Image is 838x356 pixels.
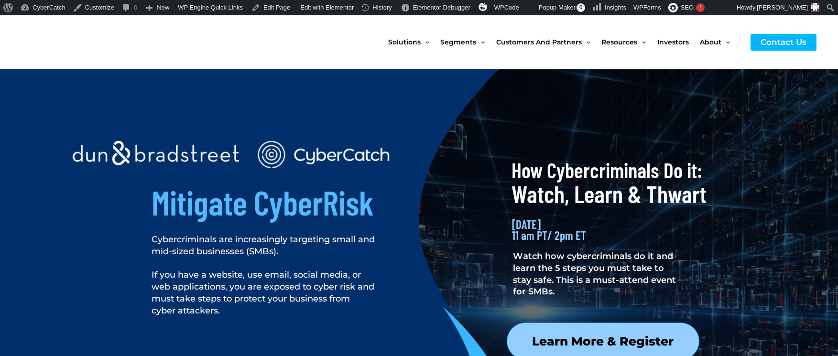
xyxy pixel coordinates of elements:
[388,22,421,62] span: Solutions
[681,4,694,11] span: SEO
[757,4,808,11] span: [PERSON_NAME]
[577,3,585,12] span: 0
[657,22,700,62] a: Investors
[512,219,686,241] h2: [DATE] 11 am PT/ 2pm ET
[152,180,433,224] h2: Mitigate CyberRisk
[751,34,816,51] a: Contact Us
[637,22,646,62] span: Menu Toggle
[512,178,712,209] h2: Watch, Learn & Thwart
[300,4,354,11] span: Edit with Elementor
[601,22,637,62] span: Resources
[476,22,485,62] span: Menu Toggle
[513,251,676,297] span: Watch how cybercriminals do it and learn the 5 steps you must take to stay safe. This is a must-a...
[496,22,582,62] span: Customers and Partners
[696,3,705,12] div: !
[388,22,741,62] nav: Site Navigation: New Main Menu
[582,22,590,62] span: Menu Toggle
[512,156,707,183] h2: How Cybercriminals Do it:
[657,22,689,62] span: Investors
[440,22,476,62] span: Segments
[152,270,374,315] span: If you have a website, use email, social media, or web applications, you are exposed to cyber ris...
[421,22,429,62] span: Menu Toggle
[721,22,730,62] span: Menu Toggle
[479,2,487,11] img: svg+xml;base64,PHN2ZyB4bWxucz0iaHR0cDovL3d3dy53My5vcmcvMjAwMC9zdmciIHZpZXdCb3g9IjAgMCAzMiAzMiI+PG...
[17,22,131,62] img: CyberCatch
[152,234,375,257] span: Cybercriminals are increasingly targeting small and mid-sized businesses (SMBs).
[700,22,721,62] span: About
